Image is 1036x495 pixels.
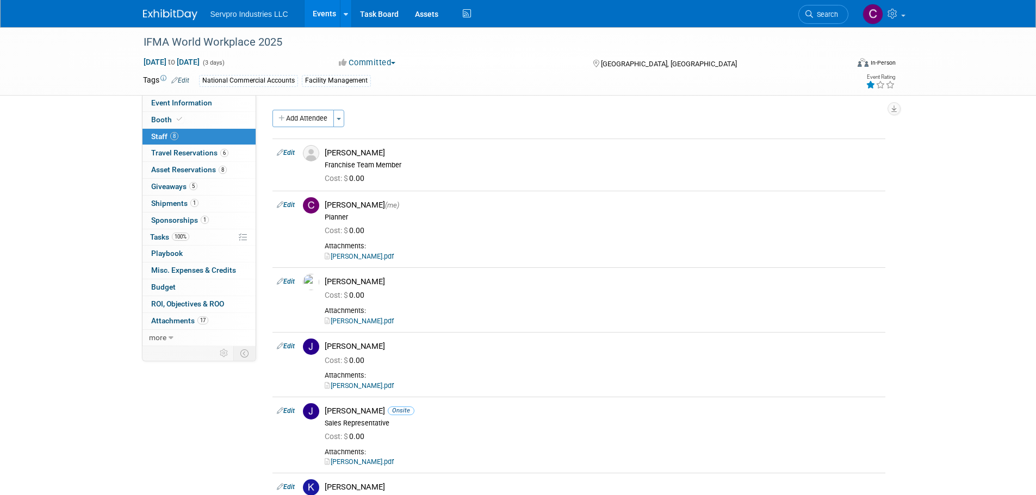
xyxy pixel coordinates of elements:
[142,129,256,145] a: Staff8
[798,5,848,24] a: Search
[325,432,349,441] span: Cost: $
[142,162,256,178] a: Asset Reservations8
[215,346,234,360] td: Personalize Event Tab Strip
[201,216,209,224] span: 1
[142,330,256,346] a: more
[171,77,189,84] a: Edit
[277,342,295,350] a: Edit
[151,132,178,141] span: Staff
[142,246,256,262] a: Playbook
[870,59,896,67] div: In-Person
[303,197,319,214] img: C.jpg
[325,356,349,365] span: Cost: $
[325,200,881,210] div: [PERSON_NAME]
[172,233,189,241] span: 100%
[177,116,182,122] i: Booth reservation complete
[325,161,881,170] div: Franchise Team Member
[277,149,295,156] a: Edit
[220,149,228,157] span: 6
[325,356,369,365] span: 0.00
[325,226,349,235] span: Cost: $
[142,95,256,111] a: Event Information
[140,33,832,52] div: IFMA World Workplace 2025
[151,115,184,124] span: Booth
[335,57,400,68] button: Committed
[325,419,881,428] div: Sales Representative
[277,483,295,491] a: Edit
[325,317,394,325] a: [PERSON_NAME].pdf
[784,57,896,73] div: Event Format
[325,291,369,299] span: 0.00
[143,74,189,87] td: Tags
[149,333,166,342] span: more
[151,182,197,191] span: Giveaways
[151,216,209,224] span: Sponsorships
[388,406,414,415] span: Onsite
[325,213,881,222] div: Planner
[210,10,288,18] span: Servpro Industries LLC
[277,201,295,209] a: Edit
[325,341,881,352] div: [PERSON_NAME]
[325,174,349,183] span: Cost: $
[325,242,881,250] div: Attachments:
[385,201,399,209] span: (me)
[325,406,881,416] div: [PERSON_NAME]
[142,296,256,312] a: ROI, Objectives & ROO
[151,148,228,157] span: Travel Reservations
[151,316,208,325] span: Attachments
[151,199,198,208] span: Shipments
[325,277,881,287] div: [PERSON_NAME]
[601,60,737,68] span: [GEOGRAPHIC_DATA], [GEOGRAPHIC_DATA]
[142,313,256,329] a: Attachments17
[142,212,256,229] a: Sponsorships1
[151,266,236,274] span: Misc. Expenses & Credits
[302,75,371,86] div: Facility Management
[151,165,227,174] span: Asset Reservations
[142,196,256,212] a: Shipments1
[142,279,256,296] a: Budget
[303,145,319,161] img: Associate-Profile-5.png
[142,262,256,279] a: Misc. Expenses & Credits
[151,283,176,291] span: Budget
[233,346,256,360] td: Toggle Event Tabs
[151,98,212,107] span: Event Information
[170,132,178,140] span: 8
[277,407,295,415] a: Edit
[325,291,349,299] span: Cost: $
[142,112,256,128] a: Booth
[189,182,197,190] span: 5
[866,74,895,80] div: Event Rating
[325,306,881,315] div: Attachments:
[325,381,394,390] a: [PERSON_NAME].pdf
[325,482,881,492] div: [PERSON_NAME]
[277,278,295,285] a: Edit
[151,249,183,258] span: Playbook
[303,403,319,419] img: J.jpg
[325,432,369,441] span: 0.00
[199,75,298,86] div: National Commercial Accounts
[190,199,198,207] span: 1
[303,339,319,355] img: J.jpg
[142,229,256,246] a: Tasks100%
[166,58,177,66] span: to
[325,174,369,183] span: 0.00
[197,316,208,324] span: 17
[325,458,394,466] a: [PERSON_NAME].pdf
[150,233,189,241] span: Tasks
[142,179,256,195] a: Giveaways5
[863,4,883,24] img: Chris Chassagneux
[325,148,881,158] div: [PERSON_NAME]
[325,226,369,235] span: 0.00
[143,9,197,20] img: ExhibitDay
[151,299,224,308] span: ROI, Objectives & ROO
[272,110,334,127] button: Add Attendee
[202,59,225,66] span: (3 days)
[813,10,838,18] span: Search
[325,371,881,380] div: Attachments:
[143,57,200,67] span: [DATE] [DATE]
[858,58,868,67] img: Format-Inperson.png
[325,252,394,260] a: [PERSON_NAME].pdf
[142,145,256,161] a: Travel Reservations6
[219,166,227,174] span: 8
[325,448,881,456] div: Attachments:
